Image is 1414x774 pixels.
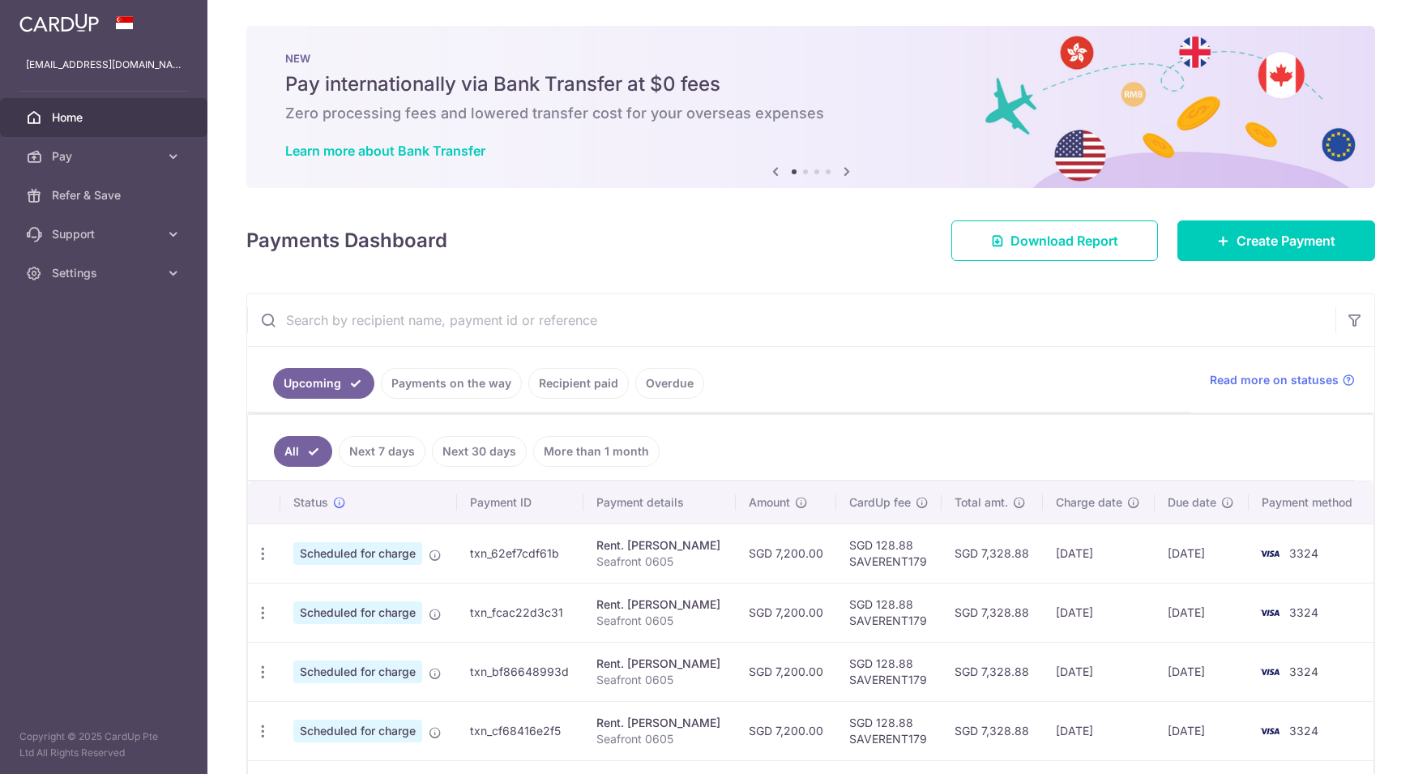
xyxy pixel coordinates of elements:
div: Rent. [PERSON_NAME] [596,656,723,672]
td: SGD 128.88 SAVERENT179 [836,701,942,760]
span: Refer & Save [52,187,159,203]
td: SGD 128.88 SAVERENT179 [836,524,942,583]
span: Support [52,226,159,242]
div: Rent. [PERSON_NAME] [596,537,723,554]
td: SGD 7,328.88 [942,701,1044,760]
td: SGD 7,200.00 [736,583,836,642]
h5: Pay internationally via Bank Transfer at $0 fees [285,71,1336,97]
a: Read more on statuses [1210,372,1355,388]
td: [DATE] [1155,524,1249,583]
span: 3324 [1289,665,1318,678]
td: txn_62ef7cdf61b [457,524,583,583]
span: Amount [749,494,790,511]
td: [DATE] [1043,583,1155,642]
p: NEW [285,52,1336,65]
a: Overdue [635,368,704,399]
p: [EMAIL_ADDRESS][DOMAIN_NAME] [26,57,182,73]
a: Next 7 days [339,436,425,467]
input: Search by recipient name, payment id or reference [247,294,1335,346]
td: [DATE] [1155,701,1249,760]
td: SGD 7,328.88 [942,642,1044,701]
img: Bank Card [1254,544,1286,563]
a: Next 30 days [432,436,527,467]
td: SGD 7,200.00 [736,524,836,583]
td: SGD 7,328.88 [942,524,1044,583]
span: Scheduled for charge [293,720,422,742]
a: Recipient paid [528,368,629,399]
div: Rent. [PERSON_NAME] [596,597,723,613]
span: Charge date [1056,494,1122,511]
span: 3324 [1289,605,1318,619]
td: SGD 7,328.88 [942,583,1044,642]
span: Scheduled for charge [293,542,422,565]
td: SGD 128.88 SAVERENT179 [836,642,942,701]
td: txn_bf86648993d [457,642,583,701]
h6: Zero processing fees and lowered transfer cost for your overseas expenses [285,104,1336,123]
a: Download Report [951,220,1158,261]
td: txn_cf68416e2f5 [457,701,583,760]
span: CardUp fee [849,494,911,511]
span: Status [293,494,328,511]
td: SGD 7,200.00 [736,642,836,701]
span: Read more on statuses [1210,372,1339,388]
span: 3324 [1289,546,1318,560]
a: More than 1 month [533,436,660,467]
span: Total amt. [955,494,1008,511]
a: Payments on the way [381,368,522,399]
img: CardUp [19,13,99,32]
span: Home [52,109,159,126]
span: Create Payment [1237,231,1335,250]
img: Bank Card [1254,662,1286,682]
td: [DATE] [1043,701,1155,760]
th: Payment details [583,481,736,524]
th: Payment ID [457,481,583,524]
span: Scheduled for charge [293,601,422,624]
img: Bank Card [1254,603,1286,622]
th: Payment method [1249,481,1373,524]
a: Learn more about Bank Transfer [285,143,485,159]
td: SGD 128.88 SAVERENT179 [836,583,942,642]
p: Seafront 0605 [596,554,723,570]
p: Seafront 0605 [596,731,723,747]
td: [DATE] [1043,524,1155,583]
img: Bank transfer banner [246,26,1375,188]
td: SGD 7,200.00 [736,701,836,760]
a: All [274,436,332,467]
span: Settings [52,265,159,281]
td: [DATE] [1155,642,1249,701]
td: txn_fcac22d3c31 [457,583,583,642]
h4: Payments Dashboard [246,226,447,255]
a: Upcoming [273,368,374,399]
p: Seafront 0605 [596,613,723,629]
p: Seafront 0605 [596,672,723,688]
span: Scheduled for charge [293,661,422,683]
div: Rent. [PERSON_NAME] [596,715,723,731]
a: Create Payment [1177,220,1375,261]
span: 3324 [1289,724,1318,738]
span: Download Report [1010,231,1118,250]
td: [DATE] [1043,642,1155,701]
span: Due date [1168,494,1216,511]
img: Bank Card [1254,721,1286,741]
td: [DATE] [1155,583,1249,642]
span: Pay [52,148,159,165]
